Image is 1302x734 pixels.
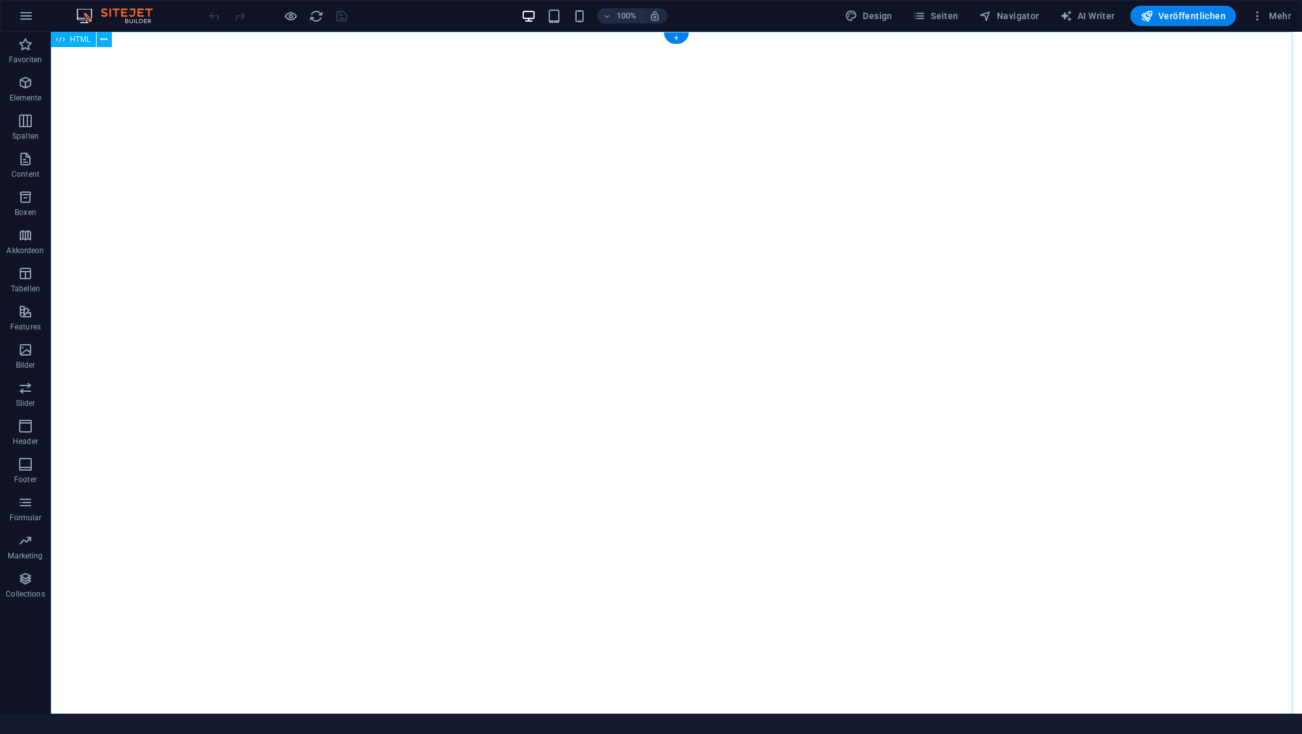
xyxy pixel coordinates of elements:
span: AI Writer [1060,10,1115,22]
p: Marketing [8,551,43,561]
span: HTML [70,36,91,43]
p: Boxen [15,207,36,218]
p: Header [13,436,38,447]
span: Design [845,10,893,22]
p: Favoriten [9,55,42,65]
span: Mehr [1251,10,1291,22]
button: Seiten [908,6,964,26]
p: Elemente [10,93,42,103]
i: Bei Größenänderung Zoomstufe automatisch an das gewählte Gerät anpassen. [649,10,661,22]
p: Features [10,322,41,332]
button: Design [840,6,898,26]
p: Akkordeon [6,246,44,256]
p: Collections [6,589,45,599]
span: Seiten [913,10,959,22]
button: Veröffentlichen [1130,6,1236,26]
button: Mehr [1246,6,1296,26]
div: Design (Strg+Alt+Y) [840,6,898,26]
span: Veröffentlichen [1141,10,1226,22]
button: reload [308,8,324,24]
p: Footer [14,474,37,485]
button: 100% [597,8,642,24]
button: AI Writer [1055,6,1120,26]
img: Editor Logo [73,8,168,24]
div: + [664,32,689,44]
p: Bilder [16,360,36,370]
p: Formular [10,513,42,523]
p: Spalten [12,131,39,141]
p: Content [11,169,39,179]
button: Klicke hier, um den Vorschau-Modus zu verlassen [283,8,298,24]
p: Slider [16,398,36,408]
span: Navigator [979,10,1039,22]
button: Navigator [974,6,1045,26]
p: Tabellen [11,284,40,294]
h6: 100% [616,8,636,24]
i: Seite neu laden [309,9,324,24]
